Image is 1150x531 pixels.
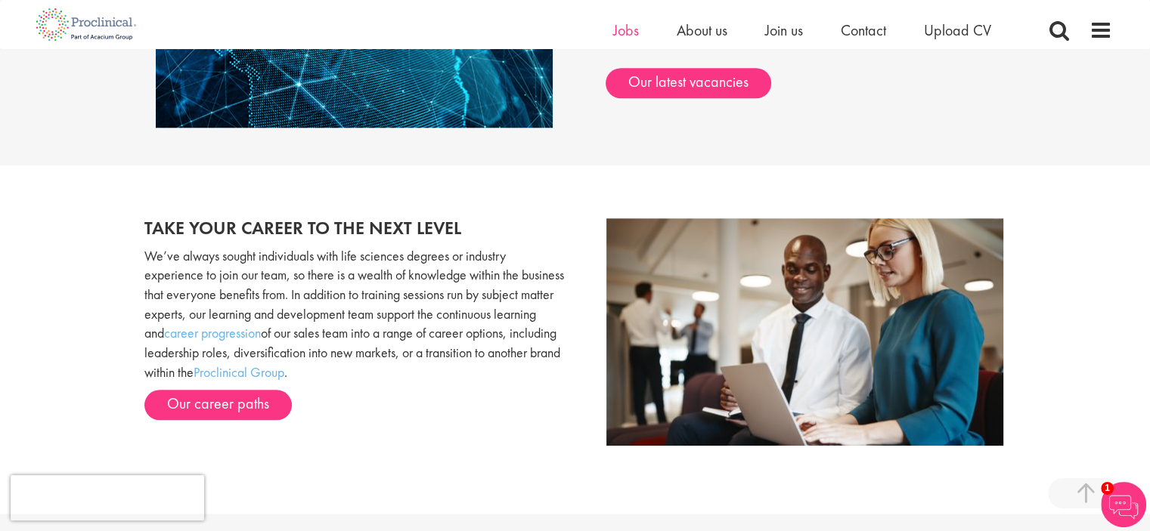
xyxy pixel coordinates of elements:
[677,20,727,40] a: About us
[1101,482,1114,495] span: 1
[606,68,771,98] a: Our latest vacancies
[11,475,204,520] iframe: reCAPTCHA
[144,246,564,382] p: We’ve always sought individuals with life sciences degrees or industry experience to join our tea...
[924,20,991,40] a: Upload CV
[765,20,803,40] a: Join us
[144,218,564,238] h2: Take your career to the next level
[144,390,292,420] a: Our career paths
[194,363,284,381] a: Proclinical Group
[613,20,639,40] a: Jobs
[1101,482,1146,527] img: Chatbot
[841,20,886,40] a: Contact
[164,324,261,341] a: career progression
